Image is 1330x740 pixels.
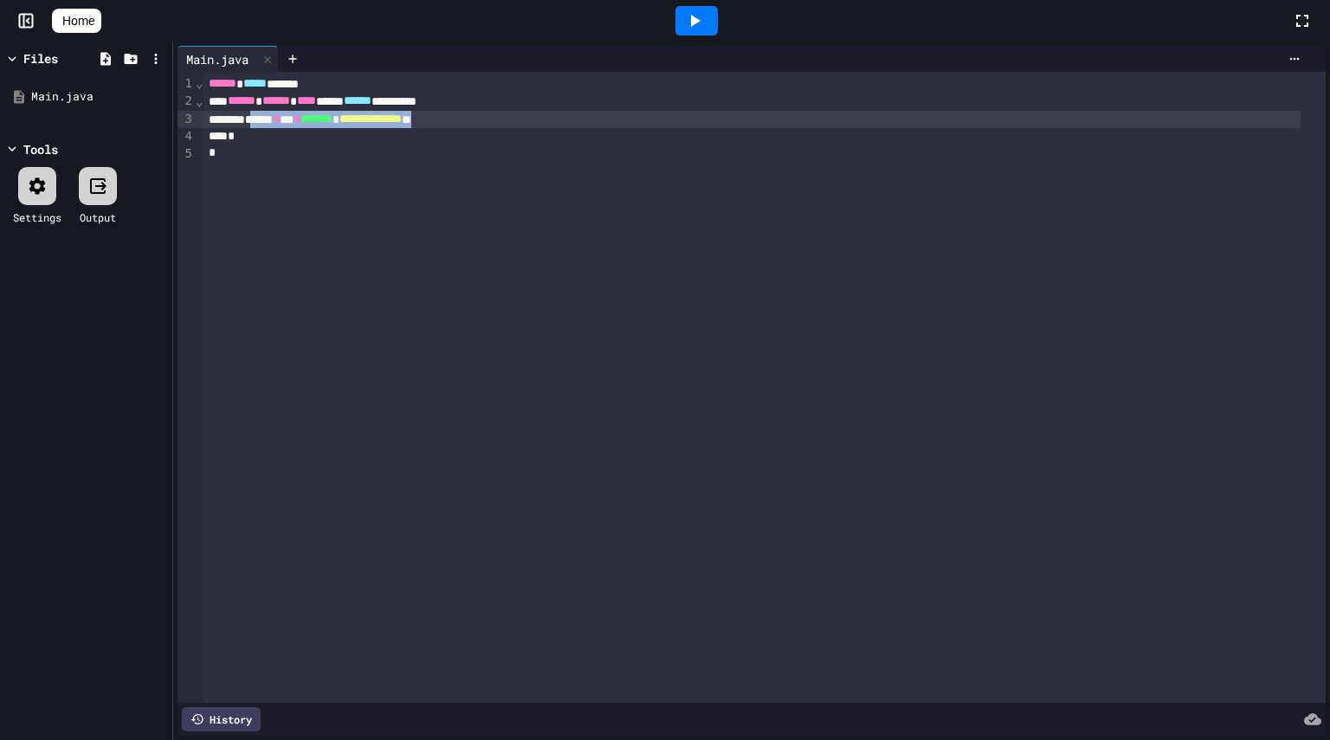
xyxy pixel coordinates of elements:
div: Files [23,49,58,68]
div: Main.java [178,50,257,68]
span: Home [62,12,94,29]
div: History [182,707,261,731]
a: Home [52,9,101,33]
div: Main.java [31,88,166,106]
div: 1 [178,75,195,93]
div: Settings [13,209,61,225]
div: Output [80,209,116,225]
div: 2 [178,93,195,110]
span: Fold line [195,94,203,108]
div: 4 [178,128,195,145]
div: Tools [23,140,58,158]
div: Main.java [178,46,279,72]
span: Fold line [195,76,203,90]
div: 5 [178,145,195,163]
div: 3 [178,111,195,128]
